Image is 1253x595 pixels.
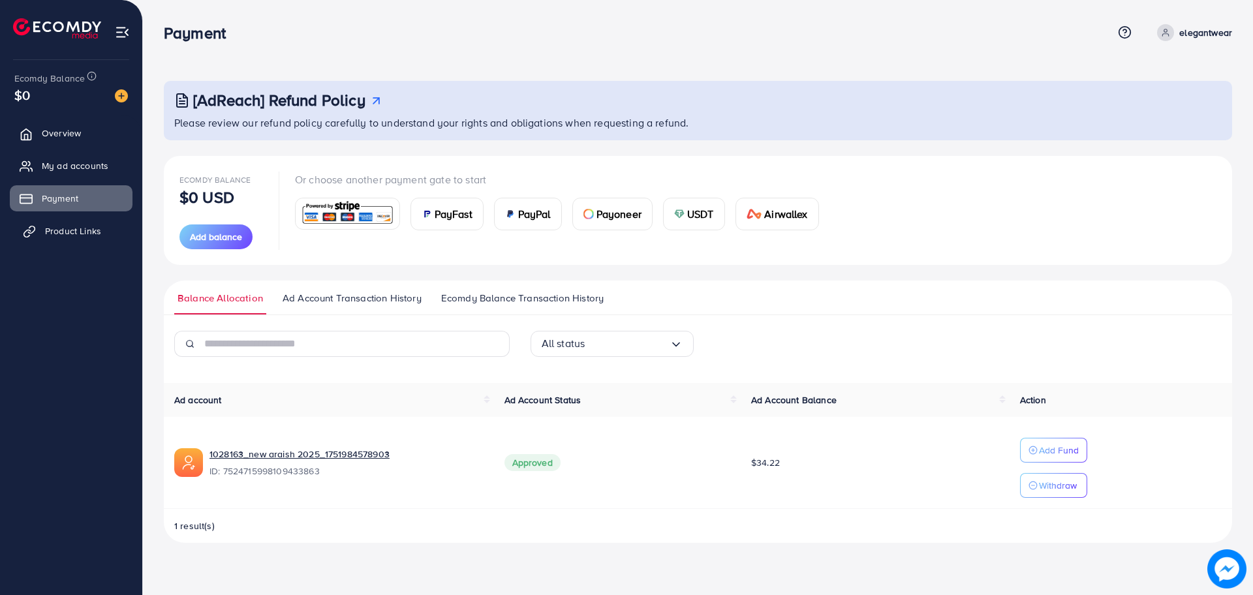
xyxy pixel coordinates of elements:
span: ID: 7524715998109433863 [209,465,484,478]
h3: [AdReach] Refund Policy [193,91,365,110]
a: cardUSDT [663,198,725,230]
button: Withdraw [1020,473,1087,498]
div: <span class='underline'>1028163_new araish 2025_1751984578903</span></br>7524715998109433863 [209,448,484,478]
span: Ecomdy Balance Transaction History [441,291,604,305]
img: card [747,209,762,219]
span: Ad Account Balance [751,393,837,406]
a: Product Links [10,218,132,244]
button: Add balance [179,224,253,249]
img: image [1208,550,1246,588]
a: Payment [10,185,132,211]
span: All status [542,333,585,354]
a: cardPayFast [410,198,484,230]
span: 1 result(s) [174,519,215,532]
span: Ad Account Transaction History [283,291,422,305]
span: Payment [42,192,78,205]
h3: Payment [164,23,236,42]
span: Overview [42,127,81,140]
span: Approved [504,454,561,471]
span: $34.22 [751,456,780,469]
span: Payoneer [596,206,642,222]
img: card [422,209,432,219]
span: Ad Account Status [504,393,581,406]
div: Search for option [531,331,694,357]
span: Ecomdy Balance [179,174,251,185]
span: USDT [687,206,714,222]
a: My ad accounts [10,153,132,179]
img: card [300,200,395,228]
a: Overview [10,120,132,146]
span: PayFast [435,206,472,222]
p: $0 USD [179,189,234,205]
span: Add balance [190,230,242,243]
img: ic-ads-acc.e4c84228.svg [174,448,203,477]
img: logo [13,18,101,38]
a: cardPayPal [494,198,562,230]
a: card [295,198,400,230]
img: card [505,209,516,219]
a: cardAirwallex [735,198,819,230]
p: Or choose another payment gate to start [295,172,829,187]
span: Product Links [45,224,101,237]
span: PayPal [518,206,551,222]
span: Action [1020,393,1046,406]
p: Withdraw [1039,478,1077,493]
img: card [583,209,594,219]
img: image [115,89,128,102]
span: Ecomdy Balance [14,72,85,85]
p: Add Fund [1039,442,1079,458]
span: My ad accounts [42,159,108,172]
a: cardPayoneer [572,198,653,230]
img: card [674,209,685,219]
p: Please review our refund policy carefully to understand your rights and obligations when requesti... [174,115,1224,130]
a: 1028163_new araish 2025_1751984578903 [209,448,390,461]
img: menu [115,25,130,40]
button: Add Fund [1020,438,1087,463]
a: elegantwear [1152,24,1232,41]
span: Balance Allocation [178,291,263,305]
span: $0 [14,85,30,104]
input: Search for option [585,333,669,354]
span: Ad account [174,393,222,406]
span: Airwallex [764,206,807,222]
p: elegantwear [1179,25,1232,40]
